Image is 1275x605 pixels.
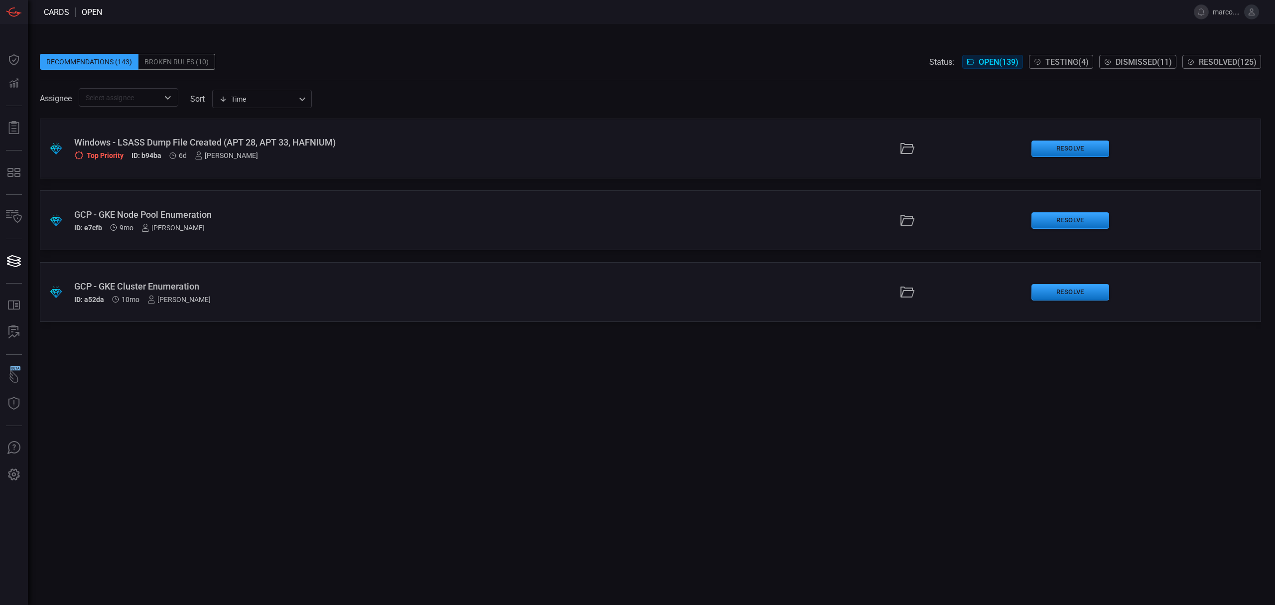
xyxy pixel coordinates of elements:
h5: ID: a52da [74,296,104,303]
button: MITRE - Detection Posture [2,160,26,184]
label: sort [190,94,205,104]
h5: ID: e7cfb [74,224,102,232]
button: Testing(4) [1029,55,1093,69]
button: Cards [2,249,26,273]
div: [PERSON_NAME] [147,296,211,303]
button: Resolved(125) [1182,55,1261,69]
div: Broken Rules (10) [138,54,215,70]
button: Dismissed(11) [1099,55,1176,69]
button: Threat Intelligence [2,392,26,416]
h5: ID: b94ba [131,151,161,160]
span: Sep 21, 2025 7:17 AM [179,151,187,159]
button: Open [161,91,175,105]
span: Resolved ( 125 ) [1199,57,1257,67]
button: Resolve [1031,212,1109,229]
span: Dismissed ( 11 ) [1116,57,1172,67]
button: Resolve [1031,141,1109,157]
div: [PERSON_NAME] [141,224,205,232]
button: Resolve [1031,284,1109,301]
span: Cards [44,7,69,17]
button: Open(139) [962,55,1023,69]
button: Ask Us A Question [2,436,26,460]
span: Assignee [40,94,72,103]
span: open [82,7,102,17]
button: Preferences [2,463,26,487]
button: Inventory [2,205,26,229]
div: Windows - LSASS Dump File Created (APT 28, APT 33, HAFNIUM) [74,137,550,148]
button: Rule Catalog [2,294,26,317]
button: Detections [2,72,26,96]
div: GCP - GKE Cluster Enumeration [74,281,550,292]
div: [PERSON_NAME] [195,151,258,159]
div: Time [219,94,296,104]
button: Wingman [2,365,26,389]
div: GCP - GKE Node Pool Enumeration [74,209,550,220]
span: Open ( 139 ) [979,57,1019,67]
span: Status: [929,57,954,67]
button: ALERT ANALYSIS [2,320,26,344]
span: marco.[PERSON_NAME] [1213,8,1240,16]
div: Top Priority [74,151,124,160]
div: Recommendations (143) [40,54,138,70]
span: Dec 25, 2024 6:03 AM [120,224,133,232]
button: Reports [2,116,26,140]
span: Dec 11, 2024 6:22 AM [122,296,139,303]
button: Dashboard [2,48,26,72]
span: Testing ( 4 ) [1045,57,1089,67]
input: Select assignee [82,91,159,104]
